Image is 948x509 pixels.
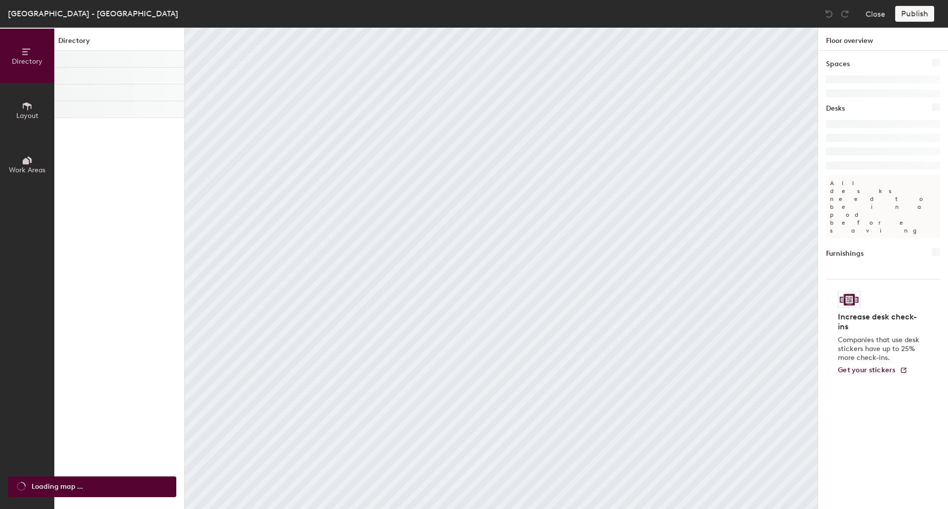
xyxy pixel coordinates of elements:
h1: Directory [54,36,184,51]
p: All desks need to be in a pod before saving [826,175,940,238]
span: Loading map ... [32,481,83,492]
h1: Furnishings [826,248,864,259]
button: Close [866,6,885,22]
p: Companies that use desk stickers have up to 25% more check-ins. [838,336,922,362]
span: Work Areas [9,166,45,174]
img: Sticker logo [838,291,861,308]
span: Layout [16,112,39,120]
span: Get your stickers [838,366,896,374]
h1: Desks [826,103,845,114]
h4: Increase desk check-ins [838,312,922,332]
img: Undo [824,9,834,19]
h1: Spaces [826,59,850,70]
a: Get your stickers [838,366,908,375]
h1: Floor overview [818,28,948,51]
div: [GEOGRAPHIC_DATA] - [GEOGRAPHIC_DATA] [8,7,178,20]
span: Directory [12,57,42,66]
img: Redo [840,9,850,19]
canvas: Map [185,28,818,509]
